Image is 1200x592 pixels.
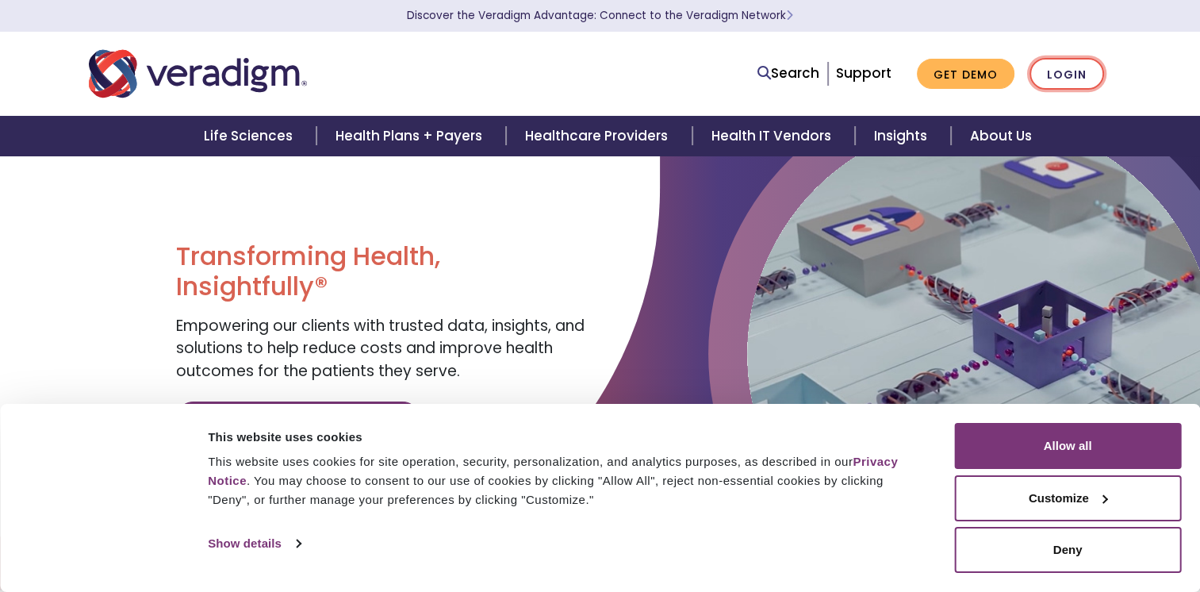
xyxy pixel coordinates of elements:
a: Discover the Veradigm Advantage: Connect to the Veradigm NetworkLearn More [407,8,793,23]
a: About Us [951,116,1051,156]
a: Support [836,63,891,83]
span: Learn More [786,8,793,23]
a: Health IT Vendors [692,116,855,156]
div: This website uses cookies [208,428,918,447]
button: Deny [954,527,1181,573]
h1: Transforming Health, Insightfully® [175,241,588,302]
a: Life Sciences [185,116,316,156]
a: Show details [208,532,300,555]
span: Empowering our clients with trusted data, insights, and solutions to help reduce costs and improv... [175,315,584,382]
button: Customize [954,475,1181,521]
a: Healthcare Providers [506,116,692,156]
button: Allow all [954,423,1181,469]
a: Discover Veradigm's Value [175,402,420,438]
a: Login [1029,58,1104,90]
a: Get Demo [917,59,1014,90]
img: Veradigm logo [89,48,307,100]
a: Insights [855,116,951,156]
a: Search [757,63,819,84]
a: Health Plans + Payers [316,116,506,156]
div: This website uses cookies for site operation, security, personalization, and analytics purposes, ... [208,452,918,509]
